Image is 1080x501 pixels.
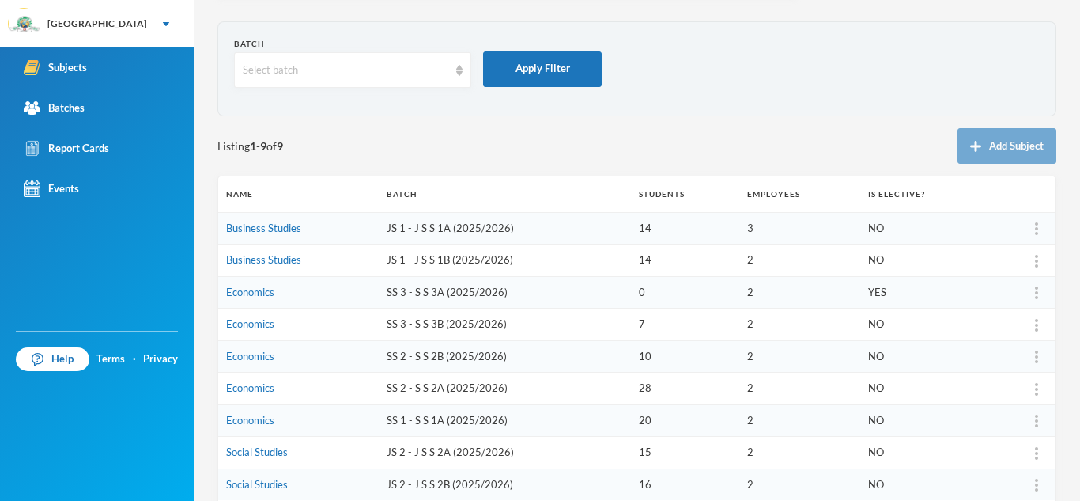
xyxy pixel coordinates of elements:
[631,437,739,469] td: 15
[860,245,988,277] td: NO
[483,51,602,87] button: Apply Filter
[631,212,739,245] td: 14
[1035,319,1038,332] img: more_vert
[1035,255,1038,268] img: more_vert
[243,63,448,78] div: Select batch
[860,404,988,437] td: NO
[631,176,739,212] th: Students
[226,286,274,298] a: Economics
[277,139,283,153] b: 9
[739,404,860,437] td: 2
[1035,351,1038,363] img: more_vert
[631,245,739,277] td: 14
[379,469,631,500] td: JS 2 - J S S 2B (2025/2026)
[379,437,631,469] td: JS 2 - J S S 2A (2025/2026)
[1035,287,1038,299] img: more_vert
[860,276,988,309] td: YES
[143,351,178,367] a: Privacy
[860,212,988,245] td: NO
[860,373,988,405] td: NO
[218,176,379,212] th: Name
[133,351,136,367] div: ·
[739,437,860,469] td: 2
[739,176,860,212] th: Employees
[631,404,739,437] td: 20
[379,340,631,373] td: SS 2 - S S 2B (2025/2026)
[24,59,87,76] div: Subjects
[226,222,301,234] a: Business Studies
[1035,447,1038,460] img: more_vert
[739,340,860,373] td: 2
[739,309,860,341] td: 2
[1035,383,1038,396] img: more_vert
[739,469,860,500] td: 2
[1035,415,1038,427] img: more_vert
[226,317,274,330] a: Economics
[1035,479,1038,492] img: more_vert
[217,138,283,154] span: Listing - of
[1035,222,1038,235] img: more_vert
[860,469,988,500] td: NO
[860,340,988,373] td: NO
[24,100,85,116] div: Batches
[226,414,274,427] a: Economics
[379,212,631,245] td: JS 1 - J S S 1A (2025/2026)
[739,373,860,405] td: 2
[379,309,631,341] td: SS 3 - S S 3B (2025/2026)
[250,139,256,153] b: 1
[9,9,40,40] img: logo
[379,373,631,405] td: SS 2 - S S 2A (2025/2026)
[379,245,631,277] td: JS 1 - J S S 1B (2025/2026)
[739,245,860,277] td: 2
[631,373,739,405] td: 28
[379,404,631,437] td: SS 1 - S S 1A (2025/2026)
[631,469,739,500] td: 16
[16,347,89,371] a: Help
[96,351,125,367] a: Terms
[631,276,739,309] td: 0
[47,17,147,31] div: [GEOGRAPHIC_DATA]
[226,350,274,362] a: Economics
[631,340,739,373] td: 10
[234,38,471,50] div: Batch
[226,446,288,458] a: Social Studies
[226,381,274,394] a: Economics
[860,176,988,212] th: Is Elective?
[957,128,1056,164] button: Add Subject
[226,478,288,491] a: Social Studies
[226,253,301,266] a: Business Studies
[860,437,988,469] td: NO
[260,139,266,153] b: 9
[739,212,860,245] td: 3
[739,276,860,309] td: 2
[631,309,739,341] td: 7
[24,140,109,157] div: Report Cards
[24,180,79,197] div: Events
[379,176,631,212] th: Batch
[379,276,631,309] td: SS 3 - S S 3A (2025/2026)
[860,309,988,341] td: NO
